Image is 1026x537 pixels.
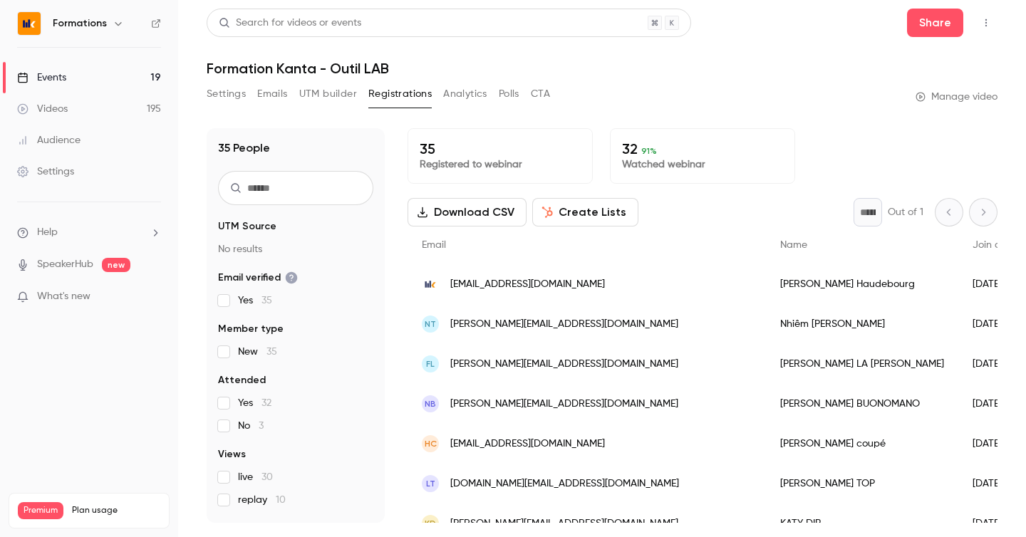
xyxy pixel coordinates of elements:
[17,225,161,240] li: help-dropdown-opener
[17,71,66,85] div: Events
[37,257,93,272] a: SpeakerHub
[144,291,161,303] iframe: Noticeable Trigger
[218,521,258,536] span: Referrer
[259,421,264,431] span: 3
[261,296,272,306] span: 35
[18,12,41,35] img: Formations
[766,344,958,384] div: [PERSON_NAME] LA [PERSON_NAME]
[17,133,81,147] div: Audience
[450,437,605,452] span: [EMAIL_ADDRESS][DOMAIN_NAME]
[238,419,264,433] span: No
[218,271,298,285] span: Email verified
[450,277,605,292] span: [EMAIL_ADDRESS][DOMAIN_NAME]
[425,318,436,330] span: NT
[17,102,68,116] div: Videos
[102,258,130,272] span: new
[622,157,783,172] p: Watched webinar
[443,83,487,105] button: Analytics
[17,165,74,179] div: Settings
[218,140,270,157] h1: 35 People
[408,198,527,226] button: Download CSV
[450,357,678,372] span: [PERSON_NAME][EMAIL_ADDRESS][DOMAIN_NAME]
[422,276,439,293] img: kanta.fr
[238,396,271,410] span: Yes
[368,83,432,105] button: Registrations
[261,472,273,482] span: 30
[426,477,435,490] span: lT
[207,83,246,105] button: Settings
[37,289,90,304] span: What's new
[622,140,783,157] p: 32
[257,83,287,105] button: Emails
[53,16,107,31] h6: Formations
[18,502,63,519] span: Premium
[276,495,286,505] span: 10
[450,476,679,491] span: [DOMAIN_NAME][EMAIL_ADDRESS][DOMAIN_NAME]
[72,505,160,516] span: Plan usage
[780,240,807,250] span: Name
[218,373,266,387] span: Attended
[450,397,678,412] span: [PERSON_NAME][EMAIL_ADDRESS][DOMAIN_NAME]
[261,398,271,408] span: 32
[916,90,997,104] a: Manage video
[888,205,923,219] p: Out of 1
[766,464,958,504] div: [PERSON_NAME] TOP
[425,397,436,410] span: NB
[238,493,286,507] span: replay
[420,157,581,172] p: Registered to webinar
[425,437,437,450] span: hc
[641,146,657,156] span: 91 %
[266,347,277,357] span: 35
[218,242,373,256] p: No results
[973,240,1017,250] span: Join date
[422,240,446,250] span: Email
[450,317,678,332] span: [PERSON_NAME][EMAIL_ADDRESS][DOMAIN_NAME]
[238,293,272,308] span: Yes
[766,384,958,424] div: [PERSON_NAME] BUONOMANO
[218,219,276,234] span: UTM Source
[218,322,284,336] span: Member type
[907,9,963,37] button: Share
[238,470,273,484] span: live
[238,345,277,359] span: New
[766,424,958,464] div: [PERSON_NAME] coupé
[499,83,519,105] button: Polls
[299,83,357,105] button: UTM builder
[37,225,58,240] span: Help
[207,60,997,77] h1: Formation Kanta - Outil LAB
[766,304,958,344] div: Nhiêm [PERSON_NAME]
[420,140,581,157] p: 35
[766,264,958,304] div: [PERSON_NAME] Haudebourg
[531,83,550,105] button: CTA
[450,516,678,531] span: [PERSON_NAME][EMAIL_ADDRESS][DOMAIN_NAME]
[218,447,246,462] span: Views
[532,198,638,226] button: Create Lists
[426,358,435,370] span: FL
[219,16,361,31] div: Search for videos or events
[425,517,436,530] span: KD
